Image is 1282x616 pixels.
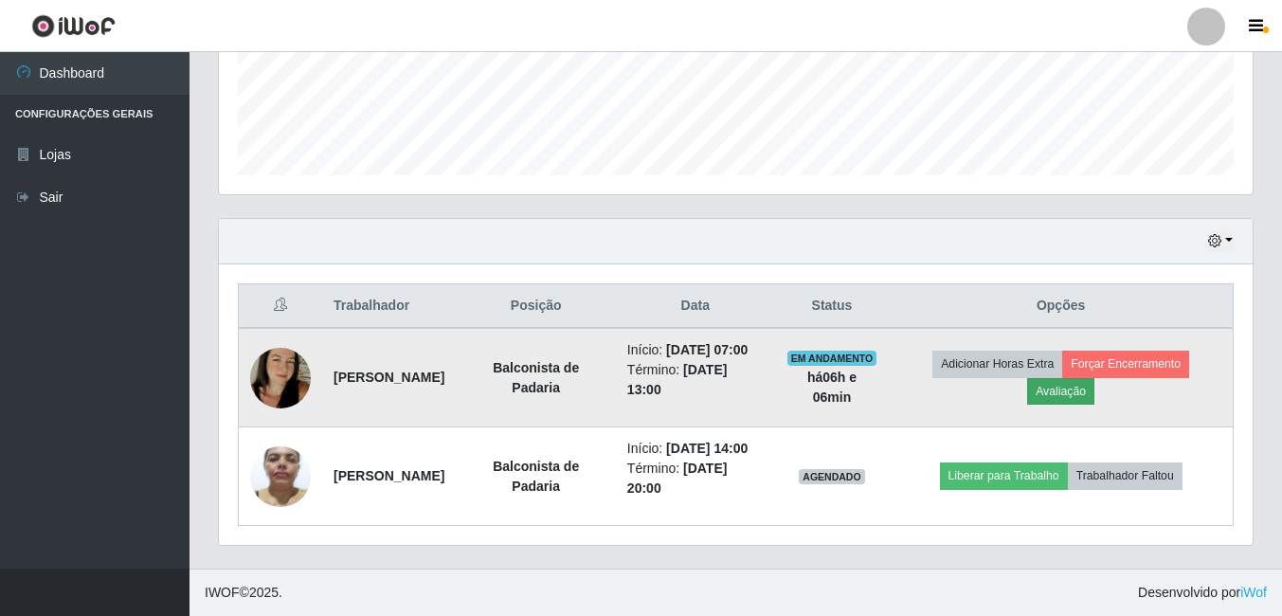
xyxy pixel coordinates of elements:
[1062,351,1189,377] button: Forçar Encerramento
[334,370,444,385] strong: [PERSON_NAME]
[1027,378,1094,405] button: Avaliação
[1138,583,1267,603] span: Desenvolvido por
[1240,585,1267,600] a: iWof
[889,284,1233,329] th: Opções
[799,469,865,484] span: AGENDADO
[627,439,764,459] li: Início:
[627,459,764,498] li: Término:
[31,14,116,38] img: CoreUI Logo
[627,340,764,360] li: Início:
[932,351,1062,377] button: Adicionar Horas Extra
[787,351,877,366] span: EM ANDAMENTO
[940,462,1068,489] button: Liberar para Trabalho
[666,342,748,357] time: [DATE] 07:00
[205,585,240,600] span: IWOF
[775,284,889,329] th: Status
[250,324,311,432] img: 1682443314153.jpeg
[250,436,311,516] img: 1707253848276.jpeg
[807,370,857,405] strong: há 06 h e 06 min
[322,284,456,329] th: Trabalhador
[205,583,282,603] span: © 2025 .
[493,459,579,494] strong: Balconista de Padaria
[456,284,615,329] th: Posição
[334,468,444,483] strong: [PERSON_NAME]
[1068,462,1183,489] button: Trabalhador Faltou
[666,441,748,456] time: [DATE] 14:00
[616,284,775,329] th: Data
[627,360,764,400] li: Término:
[493,360,579,395] strong: Balconista de Padaria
